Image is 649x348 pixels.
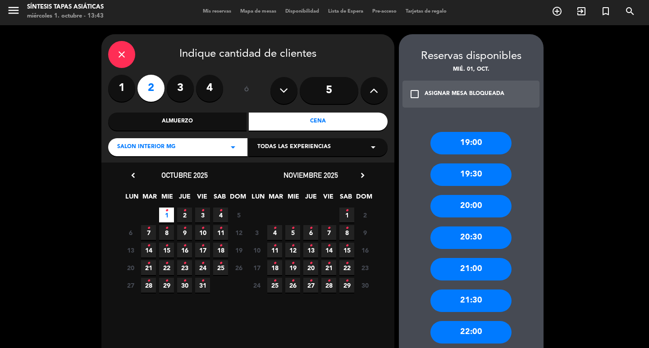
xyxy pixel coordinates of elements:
span: 25 [267,278,282,293]
span: 20 [123,260,138,275]
i: • [183,256,186,271]
span: LUN [124,191,139,206]
span: JUE [177,191,192,206]
i: • [345,221,348,235]
span: 24 [249,278,264,293]
span: 3 [195,208,210,222]
span: DOM [230,191,245,206]
span: 11 [267,243,282,258]
span: 22 [159,260,174,275]
div: ó [232,75,261,106]
span: 18 [213,243,228,258]
i: • [291,274,294,288]
span: 12 [285,243,300,258]
span: 8 [339,225,354,240]
span: 5 [285,225,300,240]
i: check_box_outline_blank [409,89,420,99]
i: • [147,256,150,271]
i: • [345,239,348,253]
i: • [291,239,294,253]
span: SAB [338,191,353,206]
span: MIE [286,191,301,206]
div: Síntesis Tapas Asiáticas [27,3,104,12]
i: • [309,256,312,271]
span: Lista de Espera [324,9,368,14]
i: arrow_drop_down [368,142,379,153]
i: • [291,256,294,271]
i: • [291,221,294,235]
div: 21:30 [430,289,512,312]
span: 23 [357,260,372,275]
span: 18 [267,260,282,275]
span: 30 [357,278,372,293]
span: 6 [123,225,138,240]
span: 14 [141,243,156,258]
i: • [273,256,276,271]
i: • [165,256,168,271]
i: • [147,239,150,253]
span: 21 [141,260,156,275]
i: • [201,239,204,253]
span: Pre-acceso [368,9,401,14]
span: 7 [321,225,336,240]
span: MAR [142,191,157,206]
span: 10 [249,243,264,258]
i: • [327,274,330,288]
span: 27 [303,278,318,293]
i: • [309,274,312,288]
span: 17 [195,243,210,258]
label: 4 [196,75,223,102]
span: octubre 2025 [161,171,208,180]
i: • [309,239,312,253]
span: 4 [267,225,282,240]
i: • [201,221,204,235]
span: 13 [123,243,138,258]
i: search [625,6,635,17]
span: JUE [303,191,318,206]
button: menu [7,4,20,20]
i: • [201,203,204,218]
span: 19 [285,260,300,275]
span: 30 [177,278,192,293]
span: VIE [321,191,336,206]
i: • [219,203,222,218]
label: 3 [167,75,194,102]
i: turned_in_not [600,6,611,17]
span: 11 [213,225,228,240]
i: • [219,239,222,253]
div: Almuerzo [108,113,247,131]
span: 24 [195,260,210,275]
div: 19:30 [430,163,512,186]
span: LUN [251,191,265,206]
span: 13 [303,243,318,258]
span: 3 [249,225,264,240]
span: 1 [159,208,174,222]
span: 23 [177,260,192,275]
span: 21 [321,260,336,275]
span: 2 [177,208,192,222]
div: 22:00 [430,321,512,343]
span: 2 [357,208,372,222]
span: 12 [231,225,246,240]
i: • [147,221,150,235]
span: 26 [285,278,300,293]
i: • [273,221,276,235]
div: Reservas disponibles [399,48,544,65]
span: 7 [141,225,156,240]
span: Todas las experiencias [257,143,331,152]
i: close [116,49,127,60]
i: • [183,221,186,235]
span: Disponibilidad [281,9,324,14]
i: • [327,221,330,235]
i: • [309,221,312,235]
span: 29 [339,278,354,293]
i: add_circle_outline [552,6,562,17]
span: Mapa de mesas [236,9,281,14]
label: 2 [137,75,165,102]
i: arrow_drop_down [228,142,238,153]
span: 6 [303,225,318,240]
span: 22 [339,260,354,275]
div: 20:00 [430,195,512,217]
i: • [183,239,186,253]
span: 19 [231,243,246,258]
